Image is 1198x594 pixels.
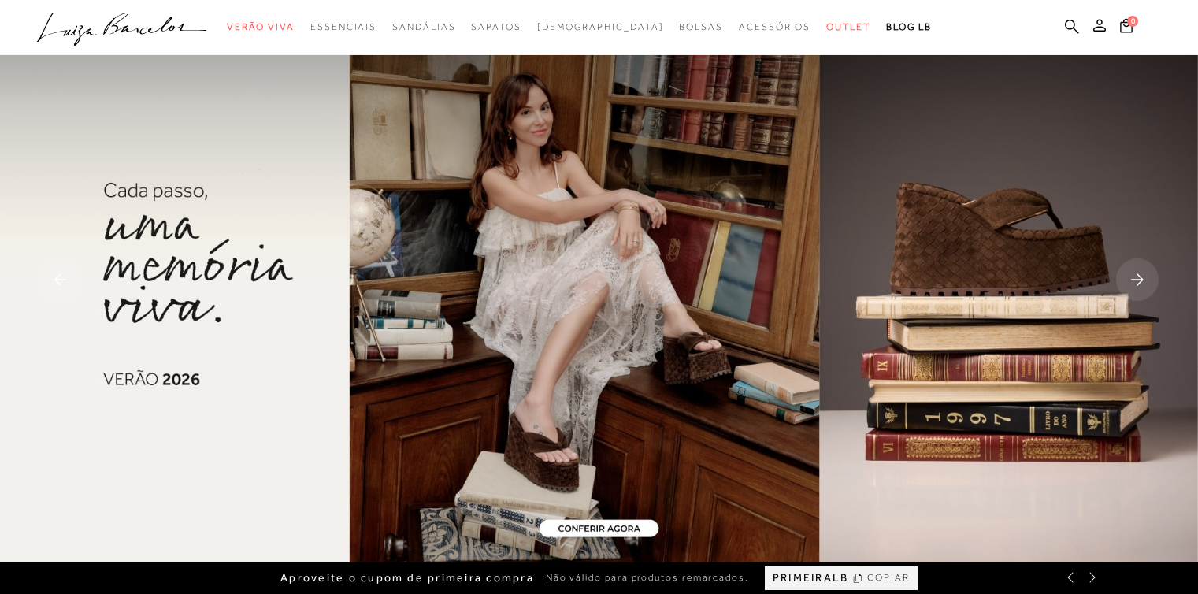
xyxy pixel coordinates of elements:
span: BLOG LB [886,21,932,32]
a: categoryNavScreenReaderText [826,13,870,42]
span: Não válido para produtos remarcados. [546,571,749,585]
span: 0 [1127,16,1138,27]
span: Aproveite o cupom de primeira compra [280,571,534,585]
span: Outlet [826,21,870,32]
span: Verão Viva [227,21,295,32]
a: noSubCategoriesText [537,13,664,42]
span: [DEMOGRAPHIC_DATA] [537,21,664,32]
a: categoryNavScreenReaderText [310,13,376,42]
span: Sapatos [471,21,521,32]
a: categoryNavScreenReaderText [471,13,521,42]
a: BLOG LB [886,13,932,42]
a: categoryNavScreenReaderText [739,13,810,42]
span: Sandálias [392,21,455,32]
a: categoryNavScreenReaderText [679,13,723,42]
span: Essenciais [310,21,376,32]
span: Acessórios [739,21,810,32]
button: 0 [1115,17,1137,39]
span: COPIAR [867,570,910,585]
a: categoryNavScreenReaderText [392,13,455,42]
span: PRIMEIRALB [773,571,848,585]
a: categoryNavScreenReaderText [227,13,295,42]
span: Bolsas [679,21,723,32]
